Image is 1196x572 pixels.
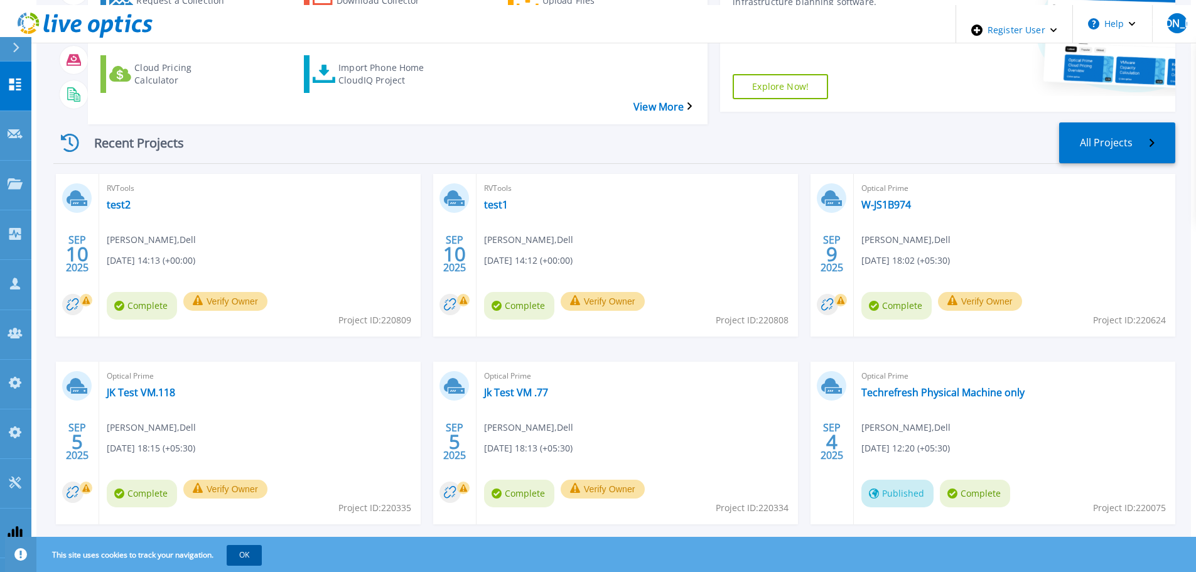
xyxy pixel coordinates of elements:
[861,233,951,247] span: [PERSON_NAME] , Dell
[40,545,262,564] span: This site uses cookies to track your navigation.
[1073,5,1151,43] button: Help
[65,231,89,277] div: SEP 2025
[484,421,573,434] span: [PERSON_NAME] , Dell
[1093,313,1166,327] span: Project ID: 220624
[484,386,548,399] a: Jk Test VM .77
[107,233,196,247] span: [PERSON_NAME] , Dell
[107,480,177,507] span: Complete
[956,5,1072,55] div: Register User
[940,480,1010,507] span: Complete
[443,231,466,277] div: SEP 2025
[484,292,554,320] span: Complete
[338,58,439,90] div: Import Phone Home CloudIQ Project
[107,292,177,320] span: Complete
[134,58,235,90] div: Cloud Pricing Calculator
[449,436,460,447] span: 5
[183,292,267,311] button: Verify Owner
[443,419,466,465] div: SEP 2025
[484,254,573,267] span: [DATE] 14:12 (+00:00)
[107,181,413,195] span: RVTools
[107,421,196,434] span: [PERSON_NAME] , Dell
[72,436,83,447] span: 5
[66,249,89,259] span: 10
[107,254,195,267] span: [DATE] 14:13 (+00:00)
[861,421,951,434] span: [PERSON_NAME] , Dell
[107,441,195,455] span: [DATE] 18:15 (+05:30)
[107,386,175,399] a: JK Test VM.118
[861,292,932,320] span: Complete
[820,419,844,465] div: SEP 2025
[484,441,573,455] span: [DATE] 18:13 (+05:30)
[107,198,131,211] a: test2
[484,181,790,195] span: RVTools
[826,249,838,259] span: 9
[443,249,466,259] span: 10
[733,74,828,99] a: Explore Now!
[861,198,911,211] a: W-JS1B974
[484,233,573,247] span: [PERSON_NAME] , Dell
[861,441,950,455] span: [DATE] 12:20 (+05:30)
[861,386,1025,399] a: Techrefresh Physical Machine only
[183,480,267,499] button: Verify Owner
[107,369,413,383] span: Optical Prime
[100,55,252,93] a: Cloud Pricing Calculator
[484,198,508,211] a: test1
[338,313,411,327] span: Project ID: 220809
[633,101,692,113] a: View More
[861,369,1168,383] span: Optical Prime
[561,480,645,499] button: Verify Owner
[484,369,790,383] span: Optical Prime
[861,480,934,507] span: Published
[938,292,1022,311] button: Verify Owner
[1093,501,1166,515] span: Project ID: 220075
[227,545,262,564] button: OK
[561,292,645,311] button: Verify Owner
[716,501,789,515] span: Project ID: 220334
[820,231,844,277] div: SEP 2025
[65,419,89,465] div: SEP 2025
[1059,122,1175,163] a: All Projects
[861,181,1168,195] span: Optical Prime
[716,313,789,327] span: Project ID: 220808
[53,127,204,158] div: Recent Projects
[338,501,411,515] span: Project ID: 220335
[826,436,838,447] span: 4
[484,480,554,507] span: Complete
[861,254,950,267] span: [DATE] 18:02 (+05:30)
